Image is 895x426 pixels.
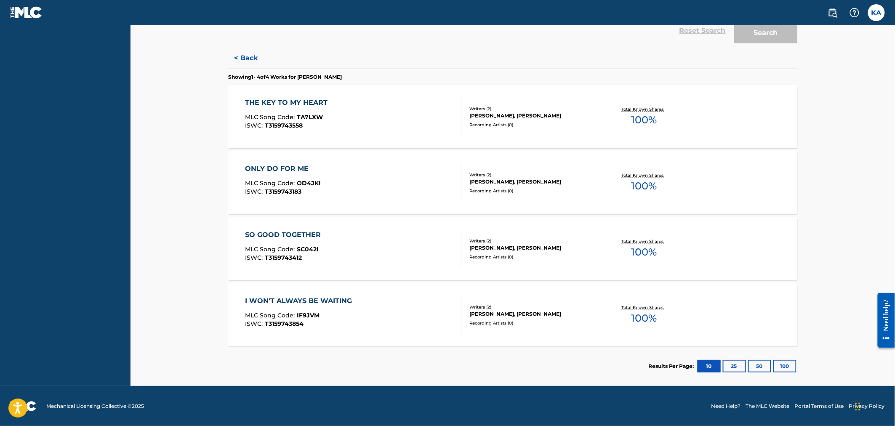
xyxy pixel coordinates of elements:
[228,73,342,81] p: Showing 1 - 4 of 4 Works for [PERSON_NAME]
[469,244,597,252] div: [PERSON_NAME], [PERSON_NAME]
[631,112,657,128] span: 100 %
[265,122,303,129] span: T3159743558
[245,188,265,195] span: ISWC :
[245,254,265,261] span: ISWC :
[265,254,302,261] span: T3159743412
[846,4,863,21] div: Help
[621,106,666,112] p: Total Known Shares:
[245,230,325,240] div: SO GOOD TOGETHER
[795,402,844,410] a: Portal Terms of Use
[245,245,297,253] span: MLC Song Code :
[469,172,597,178] div: Writers ( 2 )
[871,286,895,354] iframe: Resource Center
[868,4,885,21] div: User Menu
[855,394,860,419] div: Drag
[245,179,297,187] span: MLC Song Code :
[245,296,357,306] div: I WON'T ALWAYS BE WAITING
[621,238,666,245] p: Total Known Shares:
[469,310,597,318] div: [PERSON_NAME], [PERSON_NAME]
[245,113,297,121] span: MLC Song Code :
[723,360,746,373] button: 25
[621,172,666,178] p: Total Known Shares:
[469,178,597,186] div: [PERSON_NAME], [PERSON_NAME]
[631,311,657,326] span: 100 %
[824,4,841,21] a: Public Search
[228,217,797,280] a: SO GOOD TOGETHERMLC Song Code:SC042IISWC:T3159743412Writers (2)[PERSON_NAME], [PERSON_NAME]Record...
[853,386,895,426] iframe: Chat Widget
[698,360,721,373] button: 10
[849,402,885,410] a: Privacy Policy
[297,245,319,253] span: SC042I
[297,113,323,121] span: TA7LXW
[469,122,597,128] div: Recording Artists ( 0 )
[469,112,597,120] div: [PERSON_NAME], [PERSON_NAME]
[245,122,265,129] span: ISWC :
[297,179,321,187] span: OD4JKI
[245,98,332,108] div: THE KEY TO MY HEART
[621,304,666,311] p: Total Known Shares:
[631,245,657,260] span: 100 %
[10,6,43,19] img: MLC Logo
[469,254,597,260] div: Recording Artists ( 0 )
[469,106,597,112] div: Writers ( 2 )
[748,360,771,373] button: 50
[10,401,36,411] img: logo
[711,402,741,410] a: Need Help?
[228,151,797,214] a: ONLY DO FOR MEMLC Song Code:OD4JKIISWC:T3159743183Writers (2)[PERSON_NAME], [PERSON_NAME]Recordin...
[469,304,597,310] div: Writers ( 2 )
[648,362,696,370] p: Results Per Page:
[245,320,265,327] span: ISWC :
[228,85,797,148] a: THE KEY TO MY HEARTMLC Song Code:TA7LXWISWC:T3159743558Writers (2)[PERSON_NAME], [PERSON_NAME]Rec...
[773,360,796,373] button: 100
[228,48,279,69] button: < Back
[245,312,297,319] span: MLC Song Code :
[228,283,797,346] a: I WON'T ALWAYS BE WAITINGMLC Song Code:IF9JVMISWC:T3159743854Writers (2)[PERSON_NAME], [PERSON_NA...
[297,312,320,319] span: IF9JVM
[245,164,321,174] div: ONLY DO FOR ME
[265,188,302,195] span: T3159743183
[850,8,860,18] img: help
[469,238,597,244] div: Writers ( 2 )
[828,8,838,18] img: search
[746,402,790,410] a: The MLC Website
[265,320,304,327] span: T3159743854
[46,402,144,410] span: Mechanical Licensing Collective © 2025
[469,320,597,326] div: Recording Artists ( 0 )
[631,178,657,194] span: 100 %
[469,188,597,194] div: Recording Artists ( 0 )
